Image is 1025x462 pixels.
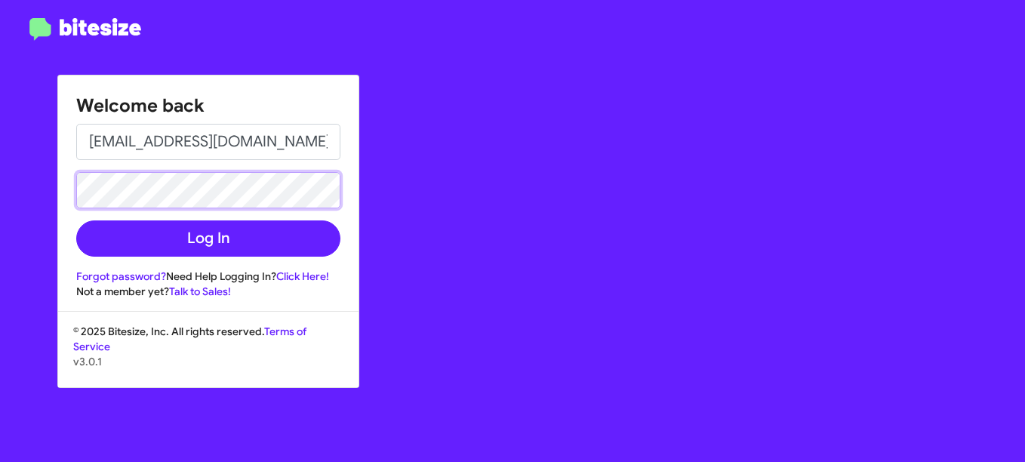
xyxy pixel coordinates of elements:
[73,325,306,353] a: Terms of Service
[76,284,340,299] div: Not a member yet?
[76,269,166,283] a: Forgot password?
[76,220,340,257] button: Log In
[76,94,340,118] h1: Welcome back
[276,269,329,283] a: Click Here!
[76,269,340,284] div: Need Help Logging In?
[169,285,231,298] a: Talk to Sales!
[76,124,340,160] input: Email address
[73,354,343,369] p: v3.0.1
[58,324,359,387] div: © 2025 Bitesize, Inc. All rights reserved.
